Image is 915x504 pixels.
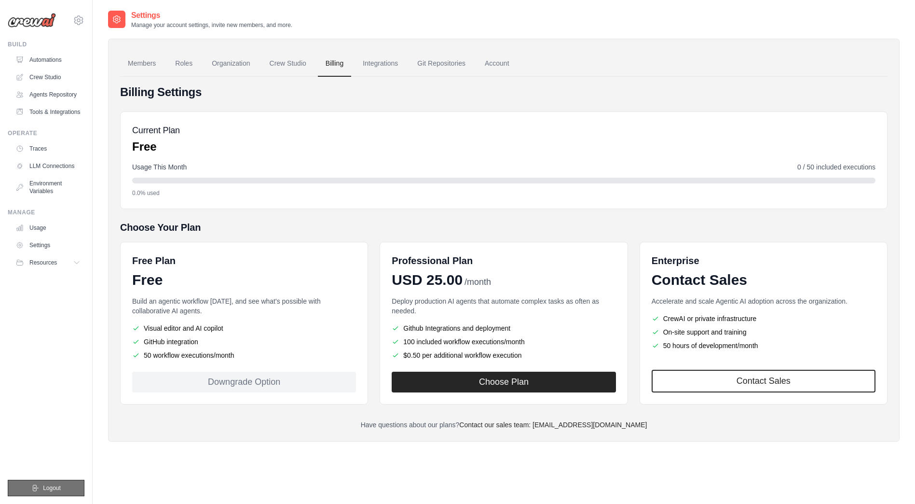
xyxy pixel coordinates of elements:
[652,341,875,350] li: 50 hours of development/month
[8,209,84,216] div: Manage
[8,480,84,496] button: Logout
[392,350,615,360] li: $0.50 per additional workflow execution
[8,41,84,48] div: Build
[392,296,615,316] p: Deploy production AI agents that automate complex tasks as often as needed.
[392,372,615,392] button: Choose Plan
[867,458,915,504] iframe: Chat Widget
[652,327,875,337] li: On-site support and training
[797,162,875,172] span: 0 / 50 included executions
[652,271,875,289] div: Contact Sales
[132,350,356,360] li: 50 workflow executions/month
[12,176,84,199] a: Environment Variables
[120,84,888,100] h4: Billing Settings
[652,370,875,392] a: Contact Sales
[12,141,84,156] a: Traces
[12,70,84,85] a: Crew Studio
[12,52,84,68] a: Automations
[132,337,356,347] li: GitHub integration
[12,220,84,236] a: Usage
[132,124,180,137] h5: Current Plan
[204,51,258,77] a: Organization
[167,51,200,77] a: Roles
[132,139,180,154] p: Free
[652,296,875,306] p: Accelerate and scale Agentic AI adoption across the organization.
[132,323,356,333] li: Visual editor and AI copilot
[392,254,473,267] h6: Professional Plan
[392,337,615,347] li: 100 included workflow executions/month
[12,158,84,174] a: LLM Connections
[12,238,84,253] a: Settings
[43,484,61,492] span: Logout
[652,254,875,267] h6: Enterprise
[12,104,84,120] a: Tools & Integrations
[392,271,463,289] span: USD 25.00
[132,296,356,316] p: Build an agentic workflow [DATE], and see what's possible with collaborative AI agents.
[355,51,406,77] a: Integrations
[29,259,57,266] span: Resources
[867,458,915,504] div: Chat-Widget
[477,51,517,77] a: Account
[464,276,491,289] span: /month
[652,314,875,323] li: CrewAI or private infrastructure
[392,323,615,333] li: Github Integrations and deployment
[120,420,888,430] p: Have questions about our plans?
[262,51,314,77] a: Crew Studio
[131,10,292,21] h2: Settings
[410,51,473,77] a: Git Repositories
[120,51,164,77] a: Members
[132,254,176,267] h6: Free Plan
[120,221,888,234] h5: Choose Your Plan
[132,189,160,197] span: 0.0% used
[459,421,647,429] a: Contact our sales team: [EMAIL_ADDRESS][DOMAIN_NAME]
[132,162,187,172] span: Usage This Month
[318,51,351,77] a: Billing
[8,13,56,28] img: Logo
[131,21,292,29] p: Manage your account settings, invite new members, and more.
[12,255,84,270] button: Resources
[132,372,356,392] div: Downgrade Option
[132,271,356,289] div: Free
[8,129,84,137] div: Operate
[12,87,84,102] a: Agents Repository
